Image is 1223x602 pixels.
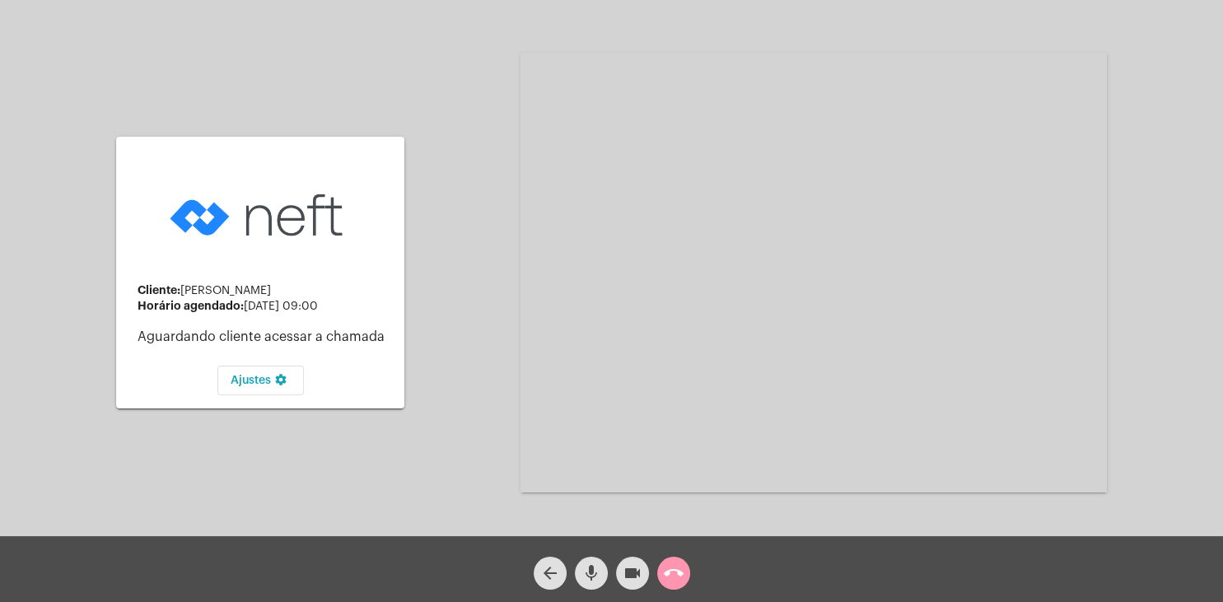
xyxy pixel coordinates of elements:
[271,373,291,393] mat-icon: settings
[581,563,601,583] mat-icon: mic
[138,284,391,297] div: [PERSON_NAME]
[166,168,355,263] img: logo-neft-novo-2.png
[623,563,642,583] mat-icon: videocam
[540,563,560,583] mat-icon: arrow_back
[217,366,304,395] button: Ajustes
[138,300,244,311] strong: Horário agendado:
[231,375,291,386] span: Ajustes
[138,300,391,313] div: [DATE] 09:00
[138,284,180,296] strong: Cliente:
[664,563,684,583] mat-icon: call_end
[138,329,391,344] p: Aguardando cliente acessar a chamada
